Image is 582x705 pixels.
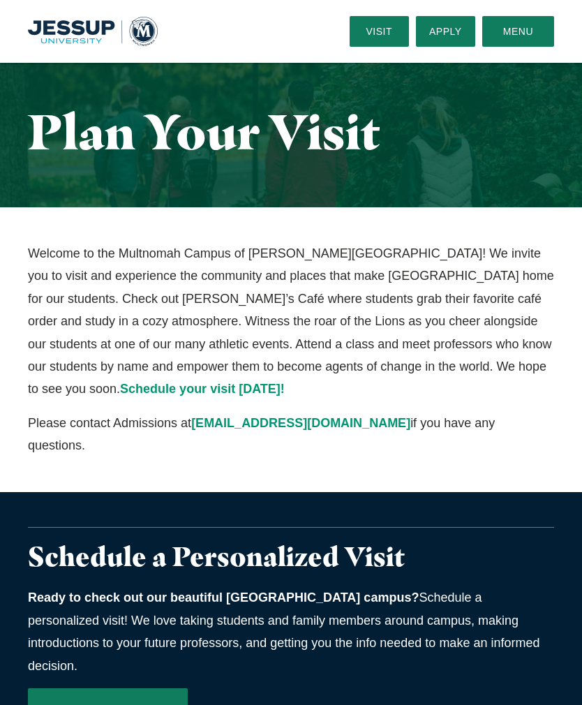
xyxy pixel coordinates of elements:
[482,16,554,47] button: Menu
[120,382,285,396] a: Schedule your visit [DATE]!
[191,416,410,430] a: [EMAIL_ADDRESS][DOMAIN_NAME]
[28,412,554,457] p: Please contact Admissions at if you have any questions.
[28,586,554,677] p: Schedule a personalized visit! We love taking students and family members around campus, making i...
[28,105,380,158] h1: Plan Your Visit
[28,17,158,46] img: Multnomah University Logo
[350,16,409,47] a: Visit
[28,541,554,573] h3: Schedule a Personalized Visit
[416,16,475,47] a: Apply
[28,242,554,401] p: Welcome to the Multnomah Campus of [PERSON_NAME][GEOGRAPHIC_DATA]! We invite you to visit and exp...
[28,17,158,46] a: Home
[28,591,419,604] strong: Ready to check out our beautiful [GEOGRAPHIC_DATA] campus?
